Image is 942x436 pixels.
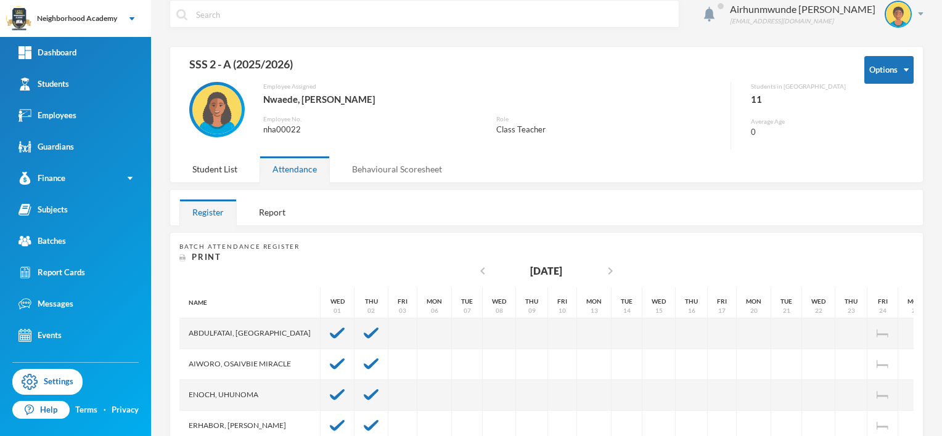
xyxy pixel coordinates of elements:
[464,306,471,315] div: 07
[365,297,378,306] div: Thu
[12,401,70,419] a: Help
[746,297,761,306] div: Mon
[18,235,66,248] div: Batches
[179,156,250,182] div: Student List
[525,297,538,306] div: Thu
[179,318,321,349] div: Abdulfatai, [GEOGRAPHIC_DATA]
[811,297,825,306] div: Wed
[528,306,536,315] div: 09
[339,156,455,182] div: Behavioural Scoresheet
[7,7,31,31] img: logo
[398,297,408,306] div: Fri
[867,380,898,411] div: Mid term Break
[18,46,76,59] div: Dashboard
[845,297,858,306] div: Thu
[496,306,503,315] div: 08
[907,297,923,306] div: Mon
[848,306,855,315] div: 23
[18,172,65,185] div: Finance
[12,369,83,395] a: Settings
[750,306,758,315] div: 20
[179,288,321,318] div: Name
[246,199,298,225] div: Report
[179,56,846,82] div: SSS 2 - A (2025/2026)
[263,115,478,124] div: Employee No.
[621,297,633,306] div: Tue
[751,91,846,107] div: 11
[530,264,562,278] div: [DATE]
[559,306,566,315] div: 10
[717,297,727,306] div: Fri
[475,264,490,278] i: chevron_left
[652,297,666,306] div: Wed
[431,306,438,315] div: 06
[263,124,478,136] div: nha00022
[864,56,914,84] button: Options
[912,306,919,315] div: 27
[867,318,898,349] div: Mid term Break
[603,264,618,278] i: chevron_right
[263,91,721,107] div: Nwaede, [PERSON_NAME]
[591,306,598,315] div: 13
[867,349,898,380] div: Mid term Break
[730,2,875,17] div: Airhunmwunde [PERSON_NAME]
[461,297,473,306] div: Tue
[112,404,139,416] a: Privacy
[688,306,695,315] div: 16
[878,297,888,306] div: Fri
[751,82,846,91] div: Students in [GEOGRAPHIC_DATA]
[815,306,822,315] div: 22
[751,126,846,139] div: 0
[192,252,221,262] span: Print
[685,297,698,306] div: Thu
[730,17,875,26] div: [EMAIL_ADDRESS][DOMAIN_NAME]
[263,82,721,91] div: Employee Assigned
[18,329,62,342] div: Events
[192,85,242,134] img: EMPLOYEE
[496,124,722,136] div: Class Teacher
[886,2,911,26] img: STUDENT
[179,380,321,411] div: Enoch, Uhunoma
[330,297,345,306] div: Wed
[18,297,73,310] div: Messages
[623,306,631,315] div: 14
[399,306,406,315] div: 03
[37,13,117,24] div: Neighborhood Academy
[176,9,187,20] img: search
[195,1,673,28] input: Search
[18,109,76,122] div: Employees
[179,199,237,225] div: Register
[780,297,792,306] div: Tue
[879,306,887,315] div: 24
[751,117,846,126] div: Average Age
[260,156,330,182] div: Attendance
[557,297,567,306] div: Fri
[75,404,97,416] a: Terms
[718,306,726,315] div: 17
[18,140,74,153] div: Guardians
[18,78,69,91] div: Students
[367,306,375,315] div: 02
[104,404,106,416] div: ·
[179,243,300,250] span: Batch Attendance Register
[655,306,663,315] div: 15
[18,266,85,279] div: Report Cards
[427,297,442,306] div: Mon
[586,297,602,306] div: Mon
[783,306,790,315] div: 21
[179,349,321,380] div: Aiworo, Osaivbie Miracle
[18,203,68,216] div: Subjects
[496,115,722,124] div: Role
[492,297,506,306] div: Wed
[334,306,341,315] div: 01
